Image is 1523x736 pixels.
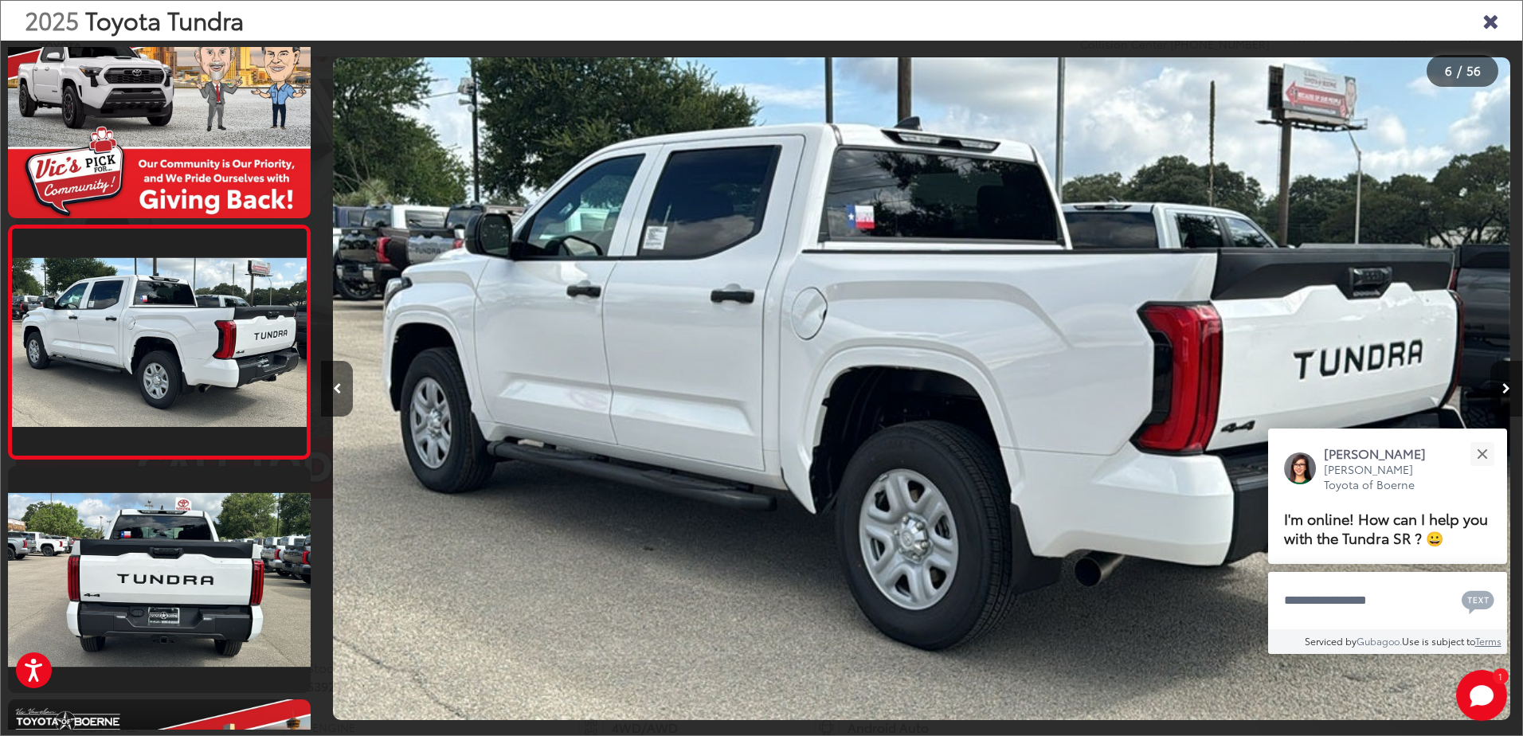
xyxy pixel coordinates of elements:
button: Previous image [321,361,353,417]
span: I'm online! How can I help you with the Tundra SR ? 😀 [1284,507,1488,548]
span: 1 [1498,672,1502,679]
img: 2025 Toyota Tundra SR [5,492,314,666]
span: Serviced by [1305,634,1357,648]
a: Terms [1475,634,1501,648]
button: Toggle Chat Window [1456,670,1507,721]
img: 2025 Toyota Tundra SR [9,257,309,426]
button: Close [1465,437,1499,471]
p: [PERSON_NAME] Toyota of Boerne [1324,462,1442,493]
span: 2025 [25,2,79,37]
i: Close gallery [1482,10,1498,30]
button: Next image [1490,361,1522,417]
div: 2025 Toyota Tundra SR 5 [321,57,1522,720]
span: 6 [1445,61,1452,79]
svg: Text [1462,589,1494,614]
span: Use is subject to [1402,634,1475,648]
svg: Start Chat [1456,670,1507,721]
span: 56 [1466,61,1481,79]
a: Gubagoo. [1357,634,1402,648]
button: Chat with SMS [1457,582,1499,618]
span: / [1455,65,1463,76]
p: [PERSON_NAME] [1324,444,1442,462]
textarea: Type your message [1268,572,1507,629]
div: Close[PERSON_NAME][PERSON_NAME] Toyota of BoerneI'm online! How can I help you with the Tundra SR... [1268,429,1507,654]
span: Toyota Tundra [85,2,244,37]
img: 2025 Toyota Tundra SR [333,57,1510,720]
